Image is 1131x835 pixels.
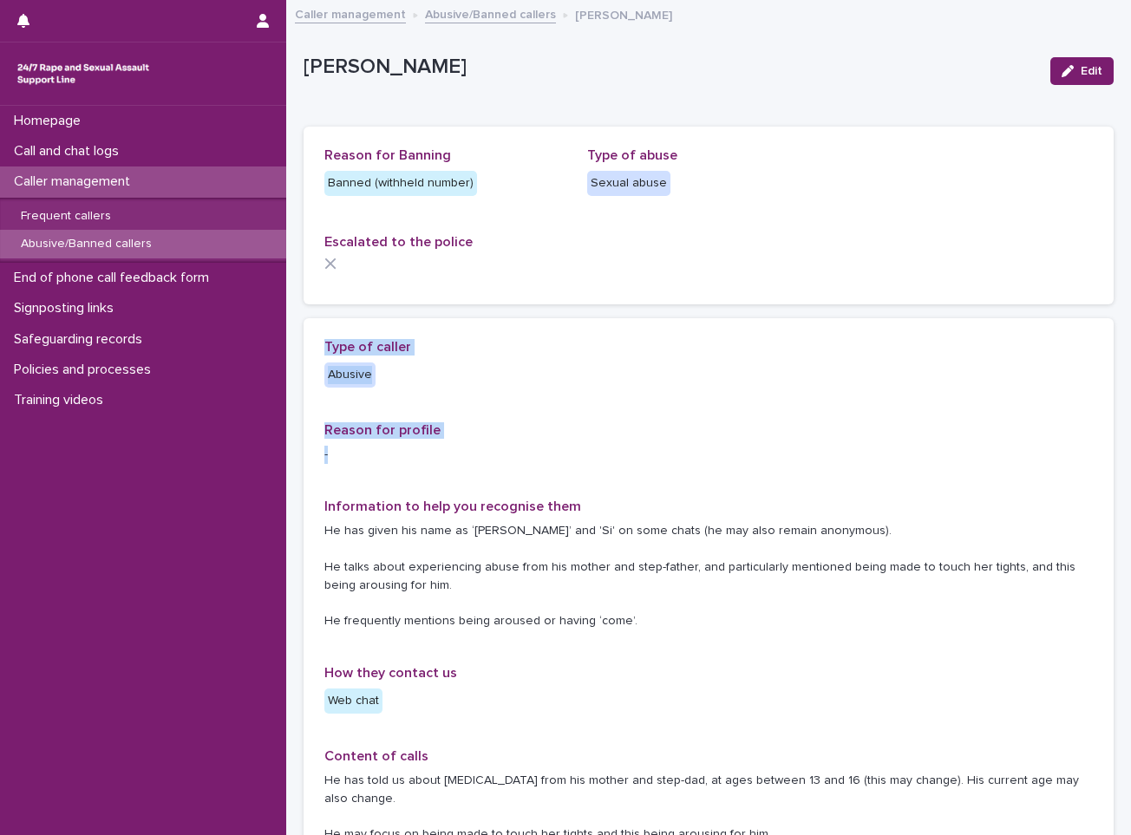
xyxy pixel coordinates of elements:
span: Type of caller [324,340,411,354]
p: [PERSON_NAME] [575,4,672,23]
span: Content of calls [324,749,428,763]
p: End of phone call feedback form [7,270,223,286]
p: Abusive/Banned callers [7,237,166,251]
img: rhQMoQhaT3yELyF149Cw [14,56,153,91]
span: Edit [1081,65,1102,77]
button: Edit [1050,57,1114,85]
div: Abusive [324,362,376,388]
span: How they contact us [324,666,457,680]
p: [PERSON_NAME] [304,55,1036,80]
p: Training videos [7,392,117,408]
div: Sexual abuse [587,171,670,196]
p: Frequent callers [7,209,125,224]
p: Signposting links [7,300,127,316]
a: Abusive/Banned callers [425,3,556,23]
p: Safeguarding records [7,331,156,348]
span: Reason for Banning [324,148,451,162]
p: - [324,446,1093,464]
a: Caller management [295,3,406,23]
p: Call and chat logs [7,143,133,160]
span: Escalated to the police [324,235,473,249]
p: Caller management [7,173,144,190]
div: Web chat [324,688,382,714]
p: He has given his name as ‘[PERSON_NAME]’ and 'Si' on some chats (he may also remain anonymous). H... [324,522,1093,630]
p: Homepage [7,113,95,129]
span: Information to help you recognise them [324,499,581,513]
div: Banned (withheld number) [324,171,477,196]
span: Reason for profile [324,423,441,437]
p: Policies and processes [7,362,165,378]
span: Type of abuse [587,148,677,162]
